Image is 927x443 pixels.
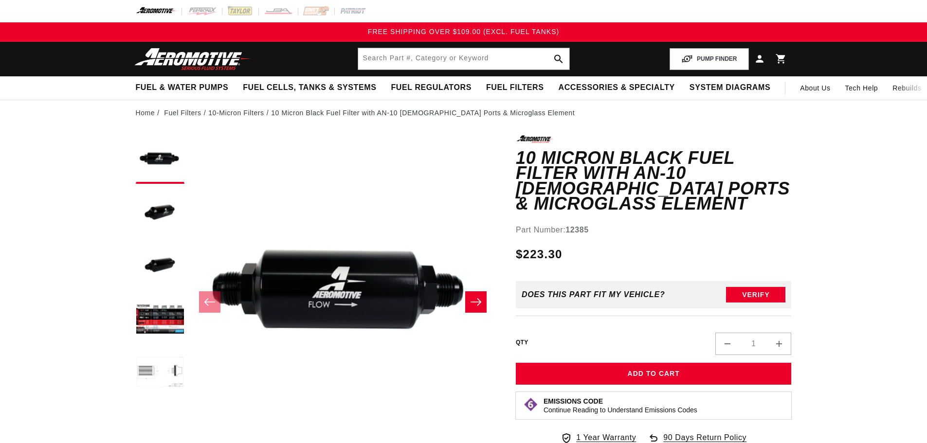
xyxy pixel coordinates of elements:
button: Slide right [465,291,487,313]
input: Search by Part Number, Category or Keyword [358,48,569,70]
summary: System Diagrams [682,76,778,99]
button: Load image 5 in gallery view [136,349,184,398]
button: Verify [726,287,785,302]
span: Accessories & Specialty [559,83,675,93]
a: Fuel Filters [164,107,201,118]
span: Fuel Cells, Tanks & Systems [243,83,376,93]
button: search button [548,48,569,70]
img: Aeromotive [132,48,254,71]
summary: Accessories & Specialty [551,76,682,99]
button: PUMP FINDER [670,48,748,70]
h1: 10 Micron Black Fuel Filter with AN-10 [DEMOGRAPHIC_DATA] Ports & Microglass Element [516,150,792,212]
li: 10-Micron Filters [208,107,271,118]
button: Add to Cart [516,363,792,385]
span: Fuel & Water Pumps [136,83,229,93]
a: About Us [793,76,837,100]
span: Fuel Regulators [391,83,471,93]
summary: Fuel Cells, Tanks & Systems [236,76,383,99]
span: Tech Help [845,83,878,93]
label: QTY [516,338,528,347]
button: Load image 4 in gallery view [136,296,184,344]
button: Slide left [199,291,220,313]
button: Emissions CodeContinue Reading to Understand Emissions Codes [544,397,697,414]
span: FREE SHIPPING OVER $109.00 (EXCL. FUEL TANKS) [368,28,559,35]
summary: Tech Help [838,76,886,100]
span: About Us [800,84,830,92]
summary: Fuel Filters [479,76,551,99]
a: Home [136,107,155,118]
summary: Fuel & Water Pumps [128,76,236,99]
button: Load image 3 in gallery view [136,242,184,291]
img: Emissions code [523,397,539,412]
span: $223.30 [516,246,563,263]
span: Fuel Filters [486,83,544,93]
summary: Fuel Regulators [383,76,478,99]
button: Load image 2 in gallery view [136,189,184,237]
span: Rebuilds [892,83,921,93]
strong: 12385 [565,226,589,234]
strong: Emissions Code [544,397,603,405]
div: Part Number: [516,224,792,236]
p: Continue Reading to Understand Emissions Codes [544,406,697,414]
div: Does This part fit My vehicle? [522,290,665,299]
li: 10 Micron Black Fuel Filter with AN-10 [DEMOGRAPHIC_DATA] Ports & Microglass Element [271,107,575,118]
button: Load image 1 in gallery view [136,135,184,184]
nav: breadcrumbs [136,107,792,118]
span: System Diagrams [690,83,770,93]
